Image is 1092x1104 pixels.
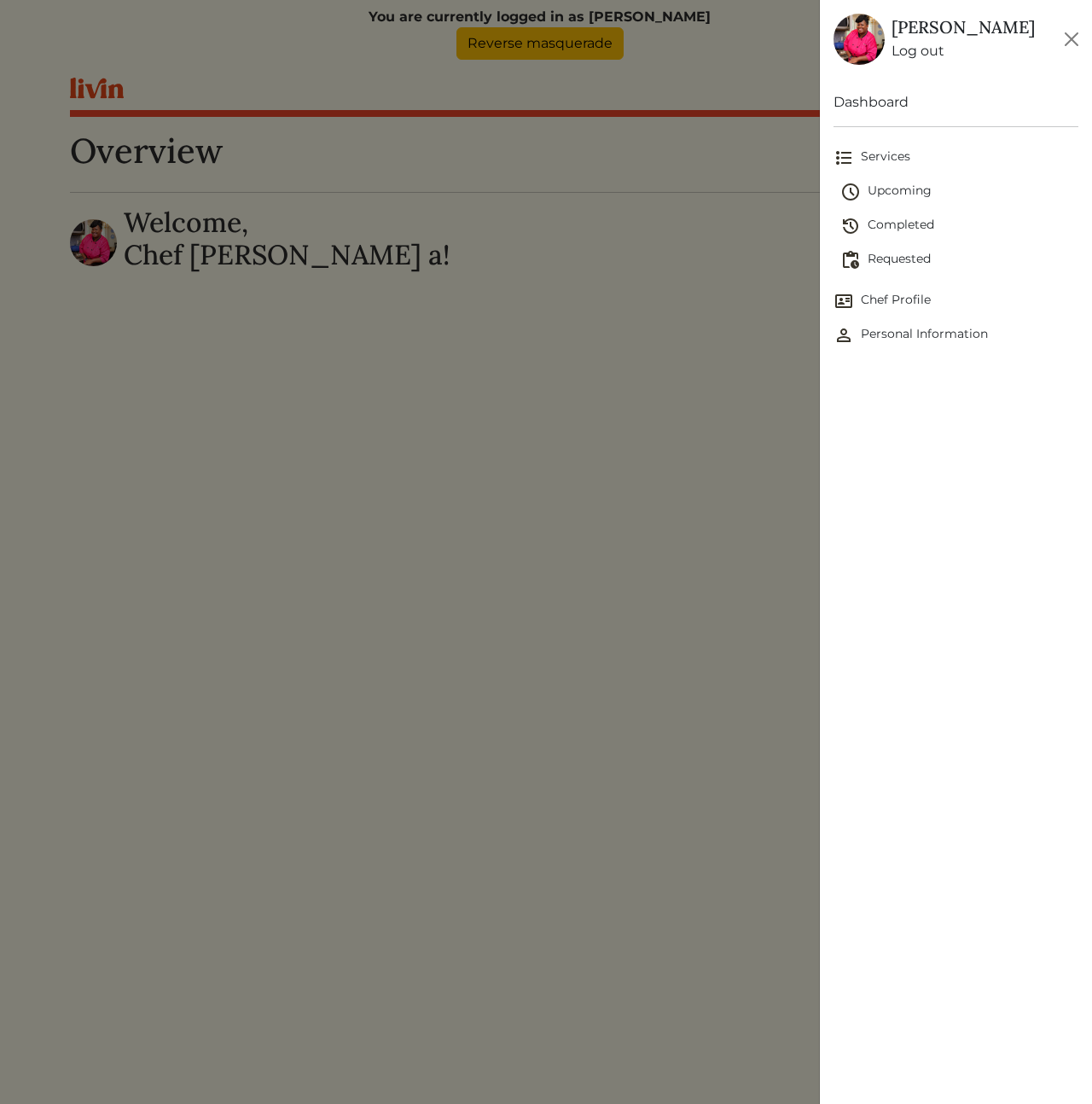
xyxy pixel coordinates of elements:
a: Upcoming [840,175,1078,209]
a: Requested [840,243,1078,277]
a: Log out [892,41,1035,61]
img: schedule-fa401ccd6b27cf58db24c3bb5584b27dcd8bd24ae666a918e1c6b4ae8c451a22.svg [840,182,861,202]
a: Dashboard [834,92,1078,113]
img: pending_actions-fd19ce2ea80609cc4d7bbea353f93e2f363e46d0f816104e4e0650fdd7f915cf.svg [840,250,861,270]
a: Completed [840,209,1078,243]
span: Requested [840,250,1078,270]
span: Services [834,148,1078,168]
a: Services [834,141,1078,175]
img: Chef Profile [834,291,854,311]
img: history-2b446bceb7e0f53b931186bf4c1776ac458fe31ad3b688388ec82af02103cd45.svg [840,216,861,236]
img: 119c8e455342022a2fb0da2c2c3de940 [834,14,885,65]
span: Personal Information [834,325,1078,346]
img: format_list_bulleted-ebc7f0161ee23162107b508e562e81cd567eeab2455044221954b09d19068e74.svg [834,148,854,168]
h5: [PERSON_NAME] [892,17,1035,38]
span: Upcoming [840,182,1078,202]
span: Completed [840,216,1078,236]
a: Chef ProfileChef Profile [834,284,1078,318]
span: Chef Profile [834,291,1078,311]
button: Close [1058,26,1085,53]
a: Personal InformationPersonal Information [834,318,1078,352]
img: Personal Information [834,325,854,346]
